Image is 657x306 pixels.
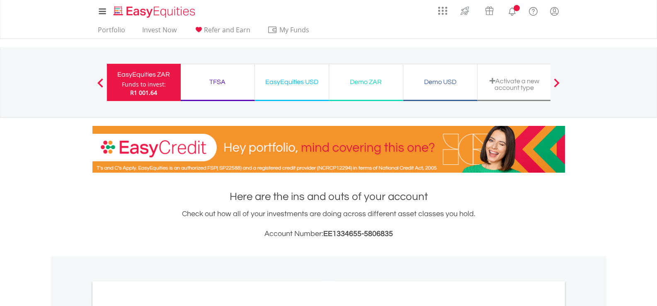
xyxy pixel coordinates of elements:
[92,189,565,204] h1: Here are the ins and outs of your account
[92,228,565,240] h3: Account Number:
[112,69,176,80] div: EasyEquities ZAR
[334,76,398,88] div: Demo ZAR
[523,2,544,19] a: FAQ's and Support
[267,24,322,35] span: My Funds
[438,6,447,15] img: grid-menu-icon.svg
[502,2,523,19] a: Notifications
[482,4,496,17] img: vouchers-v2.svg
[112,5,199,19] img: EasyEquities_Logo.png
[122,80,166,89] div: Funds to invest:
[477,2,502,17] a: Vouchers
[190,26,254,39] a: Refer and Earn
[204,25,250,34] span: Refer and Earn
[323,230,393,238] span: EE1334655-5806835
[95,26,128,39] a: Portfolio
[482,77,546,91] div: Activate a new account type
[433,2,453,15] a: AppsGrid
[458,4,472,17] img: thrive-v2.svg
[130,89,157,96] span: R1 001.64
[110,2,199,19] a: Home page
[186,76,250,88] div: TFSA
[408,76,472,88] div: Demo USD
[92,208,565,240] div: Check out how all of your investments are doing across different asset classes you hold.
[544,2,565,20] a: My Profile
[139,26,180,39] a: Invest Now
[260,76,324,88] div: EasyEquities USD
[92,126,565,173] img: EasyCredit Promotion Banner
